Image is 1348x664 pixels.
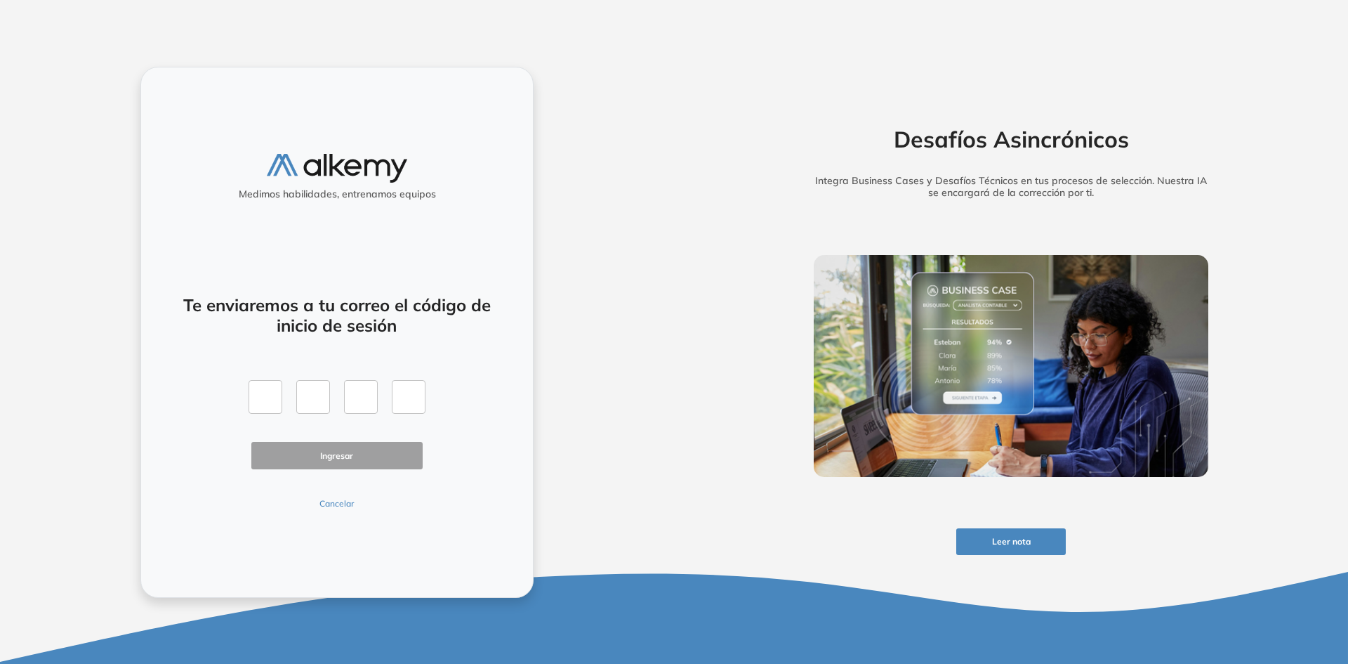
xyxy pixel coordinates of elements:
[251,497,423,510] button: Cancelar
[178,295,496,336] h4: Te enviaremos a tu correo el código de inicio de sesión
[147,188,527,200] h5: Medimos habilidades, entrenamos equipos
[956,528,1066,556] button: Leer nota
[267,154,407,183] img: logo-alkemy
[814,255,1208,477] img: img-more-info
[1095,501,1348,664] div: Widget de chat
[251,442,423,469] button: Ingresar
[792,175,1230,199] h5: Integra Business Cases y Desafíos Técnicos en tus procesos de selección. Nuestra IA se encargará ...
[792,126,1230,152] h2: Desafíos Asincrónicos
[1095,501,1348,664] iframe: Chat Widget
